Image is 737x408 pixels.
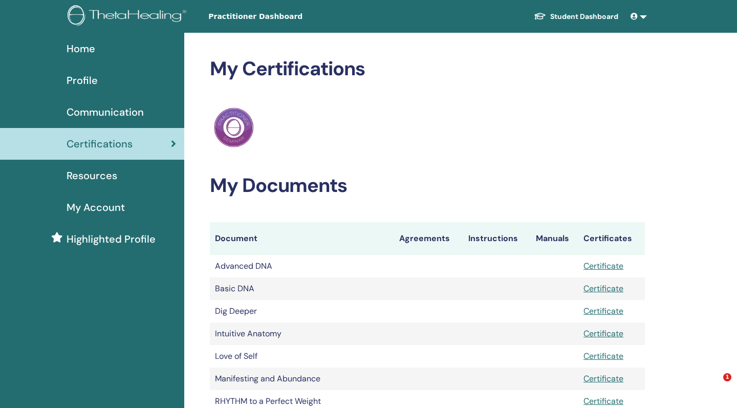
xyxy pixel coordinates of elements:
[210,277,394,300] td: Basic DNA
[526,7,626,26] a: Student Dashboard
[67,231,156,247] span: Highlighted Profile
[67,104,144,120] span: Communication
[68,5,190,28] img: logo.png
[210,174,645,198] h2: My Documents
[210,345,394,368] td: Love of Self
[578,222,645,255] th: Certificates
[214,108,254,147] img: Practitioner
[702,373,727,398] iframe: Intercom live chat
[210,255,394,277] td: Advanced DNA
[210,300,394,323] td: Dig Deeper
[463,222,531,255] th: Instructions
[67,73,98,88] span: Profile
[210,323,394,345] td: Intuitive Anatomy
[583,261,623,271] a: Certificate
[534,12,546,20] img: graduation-cap-white.svg
[583,373,623,384] a: Certificate
[583,396,623,406] a: Certificate
[67,41,95,56] span: Home
[583,328,623,339] a: Certificate
[723,373,731,381] span: 1
[210,222,394,255] th: Document
[394,222,463,255] th: Agreements
[210,57,645,81] h2: My Certifications
[583,351,623,361] a: Certificate
[583,283,623,294] a: Certificate
[67,168,117,183] span: Resources
[210,368,394,390] td: Manifesting and Abundance
[531,222,578,255] th: Manuals
[583,306,623,316] a: Certificate
[208,11,362,22] span: Practitioner Dashboard
[67,136,133,152] span: Certifications
[67,200,125,215] span: My Account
